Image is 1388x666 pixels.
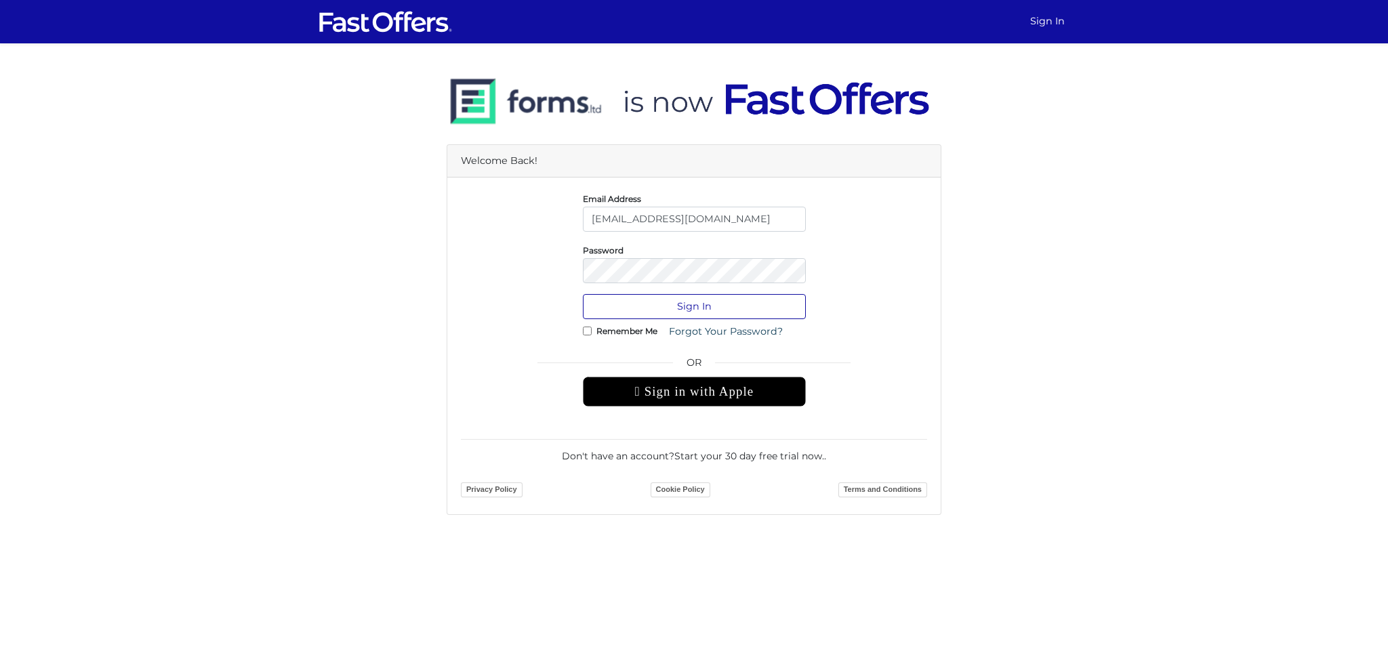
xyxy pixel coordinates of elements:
a: Terms and Conditions [838,482,927,497]
a: Sign In [1025,8,1070,35]
a: Start your 30 day free trial now. [674,450,824,462]
label: Password [583,249,624,252]
div: Sign in with Apple [583,377,806,407]
a: Privacy Policy [461,482,523,497]
label: Email Address [583,197,641,201]
input: E-Mail [583,207,806,232]
a: Cookie Policy [651,482,710,497]
div: Don't have an account? . [461,439,927,463]
button: Sign In [583,294,806,319]
a: Forgot Your Password? [660,319,792,344]
label: Remember Me [596,329,657,333]
div: Welcome Back! [447,145,941,178]
span: OR [583,355,806,377]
